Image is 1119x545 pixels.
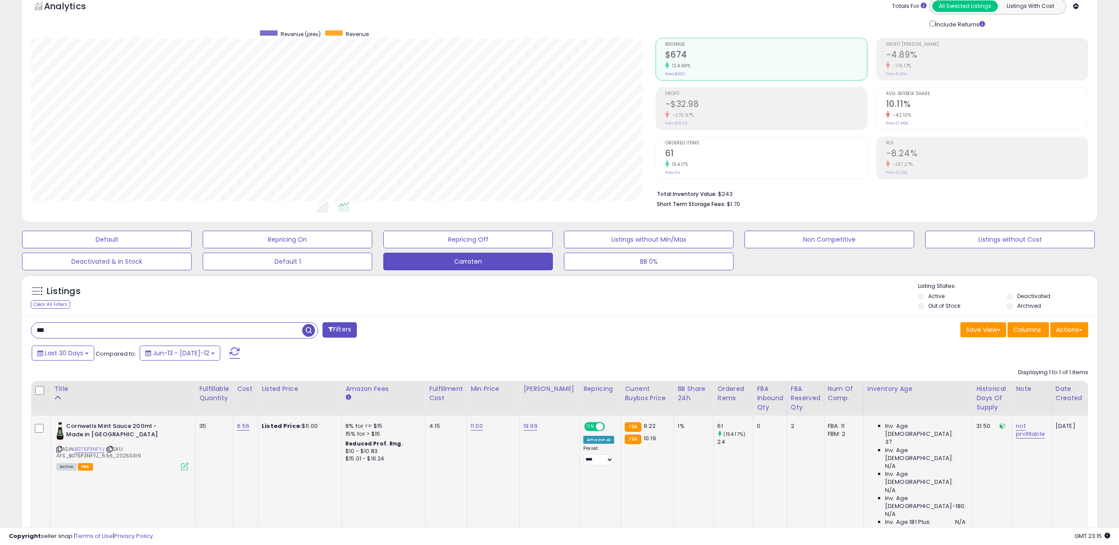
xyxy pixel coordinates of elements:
button: Last 30 Days [32,346,94,361]
span: Inv. Age [DEMOGRAPHIC_DATA]: [885,446,966,462]
small: 154.17% [669,161,689,168]
p: Listing States: [918,282,1097,291]
small: Prev: 24 [665,170,680,175]
small: (154.17%) [723,431,745,438]
h5: Listings [47,285,81,298]
button: Jun-13 - [DATE]-12 [140,346,220,361]
span: Inv. Age [DEMOGRAPHIC_DATA]: [885,470,966,486]
button: Carroten [383,253,553,270]
button: Columns [1008,322,1049,337]
span: Inv. Age [DEMOGRAPHIC_DATA]: [885,422,966,438]
span: FBA [78,463,93,471]
a: 6.56 [237,422,249,431]
h2: -$32.98 [665,99,867,111]
button: Non Competitive [745,231,914,248]
span: Ordered Items [665,141,867,146]
span: N/A [885,462,896,470]
b: Listed Price: [262,422,302,430]
span: Inv. Age 181 Plus: [885,518,931,526]
a: B075P3NFYJ [74,446,104,453]
div: 24 [717,438,753,446]
label: Out of Stock [928,302,960,309]
button: Default [22,231,192,248]
div: $15.01 - $16.24 [345,455,419,463]
button: Save View [960,322,1006,337]
div: [PERSON_NAME] [523,384,576,394]
div: 31.50 [976,422,1005,430]
h2: -8.24% [886,148,1088,160]
div: Num of Comp. [828,384,860,403]
div: Current Buybox Price [625,384,670,403]
div: Listed Price [262,384,338,394]
div: FBM: 2 [828,430,857,438]
div: Historical Days Of Supply [976,384,1008,412]
a: 19.99 [523,422,537,431]
span: Revenue [346,30,369,38]
span: OFF [604,423,618,431]
span: ON [585,423,596,431]
span: N/A [885,510,896,518]
small: FBA [625,435,641,444]
button: Repricing Off [383,231,553,248]
strong: Copyright [9,532,41,540]
div: Amazon Fees [345,384,422,394]
a: Privacy Policy [114,532,153,540]
button: Listings without Cost [925,231,1095,248]
small: Prev: $300 [665,71,685,77]
small: -270.97% [669,112,694,118]
label: Archived [1017,302,1041,309]
span: 10.19 [644,434,656,442]
small: -167.27% [890,161,913,168]
div: FBA: 11 [828,422,857,430]
span: 37 [885,438,892,446]
label: Active [928,292,945,300]
button: Listings With Cost [997,0,1063,12]
div: Clear All Filters [31,300,70,309]
div: 61 [717,422,753,430]
label: Deactivated [1017,292,1050,300]
button: Filters [322,322,357,338]
div: Note [1016,384,1048,394]
small: 124.49% [669,63,691,69]
h2: $674 [665,50,867,62]
img: 31XsiBgkfDL._SL40_.jpg [56,422,64,440]
div: Min Price [471,384,516,394]
div: $10 - $10.83 [345,448,419,455]
small: FBA [625,422,641,432]
span: All listings currently available for purchase on Amazon [56,463,77,471]
div: Fulfillment Cost [429,384,463,403]
div: 8% for <= $15 [345,422,419,430]
li: $243 [657,188,1082,199]
div: 2 [791,422,817,430]
div: FBA Reserved Qty [791,384,820,412]
div: ASIN: [56,422,189,469]
small: Prev: $19.29 [665,121,688,126]
span: | SKU: AFS_B075P3NFYJ_6.56_20250319 [56,446,141,459]
div: Repricing [583,384,617,394]
div: 15% for > $15 [345,430,419,438]
span: Compared to: [96,350,136,358]
div: 1% [678,422,707,430]
a: 11.00 [471,422,483,431]
button: Default 1 [203,253,372,270]
div: Inventory Age [867,384,969,394]
div: 35 [199,422,226,430]
span: $1.70 [727,200,740,208]
span: 9.22 [644,422,656,430]
small: Prev: 17.46% [886,121,908,126]
div: Amazon AI [583,436,614,444]
b: Short Term Storage Fees: [657,200,726,208]
a: not profitable [1016,422,1045,438]
button: Actions [1050,322,1088,337]
span: Last 30 Days [45,349,83,357]
button: Listings without Min/Max [564,231,734,248]
div: seller snap | | [9,532,153,541]
span: Profit [PERSON_NAME] [886,42,1088,47]
div: Fulfillable Quantity [199,384,230,403]
div: Include Returns [923,19,996,29]
span: ROI [886,141,1088,146]
div: 0 [757,422,780,430]
div: Preset: [583,446,614,465]
span: N/A [885,486,896,494]
div: Totals For [892,2,926,11]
